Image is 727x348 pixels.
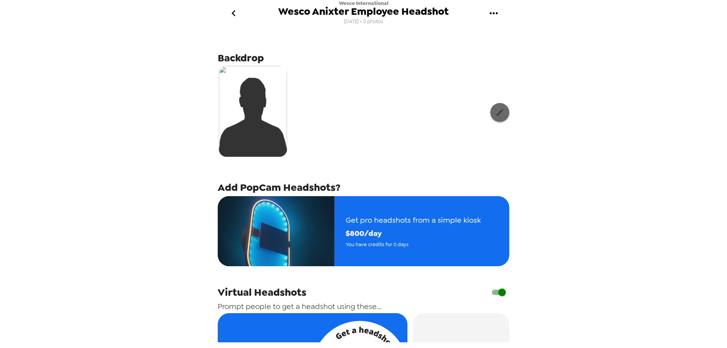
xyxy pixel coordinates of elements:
[481,1,506,26] button: gallery menu
[218,301,381,311] span: Prompt people to get a headshot using these...
[218,196,509,266] button: Get pro headshots from a simple kiosk$800/dayYou have credits for 0 days
[221,1,246,26] button: go back
[218,196,334,266] img: popcam example
[218,181,340,194] span: Add PopCam Headshots?
[218,51,264,65] span: Backdrop
[278,6,449,17] span: Wesco Anixter Employee Headshot
[346,240,481,249] span: You have credits for 0 days
[219,66,287,157] img: silhouette
[346,214,481,227] span: Get pro headshots from a simple kiosk
[218,286,306,299] span: Virtual Headshots
[344,17,383,27] span: [DATE] • 0 photos
[346,227,481,240] span: $ 800 /day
